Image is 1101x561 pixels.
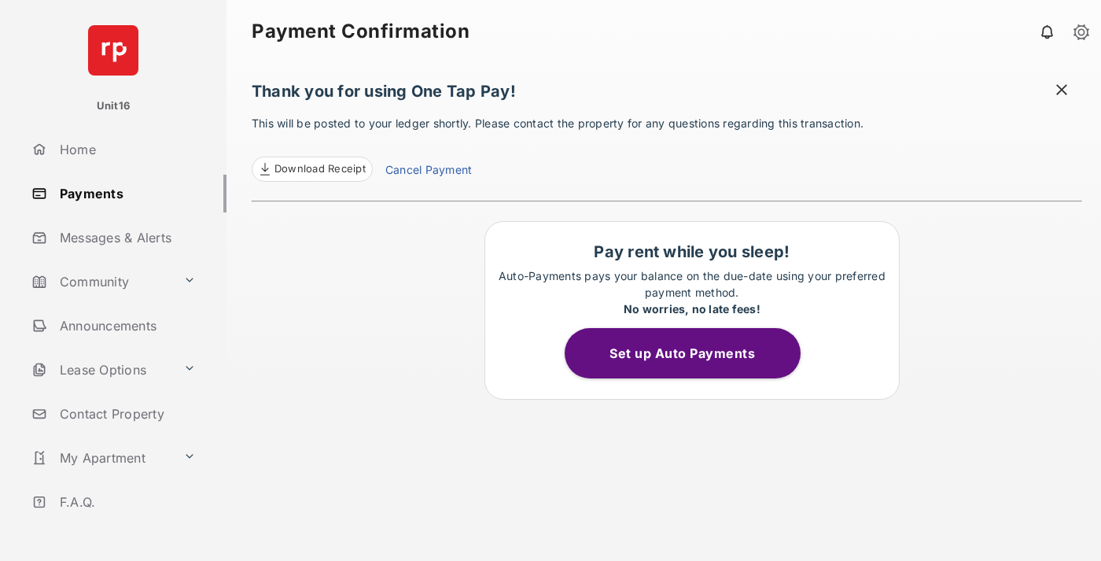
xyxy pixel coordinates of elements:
a: Payments [25,175,226,212]
a: Messages & Alerts [25,219,226,257]
p: Auto-Payments pays your balance on the due-date using your preferred payment method. [493,268,891,317]
a: Lease Options [25,351,177,389]
a: F.A.Q. [25,483,226,521]
a: My Apartment [25,439,177,477]
a: Community [25,263,177,301]
div: No worries, no late fees! [493,301,891,317]
img: svg+xml;base64,PHN2ZyB4bWxucz0iaHR0cDovL3d3dy53My5vcmcvMjAwMC9zdmciIHdpZHRoPSI2NCIgaGVpZ2h0PSI2NC... [88,25,138,76]
a: Download Receipt [252,157,373,182]
a: Contact Property [25,395,226,433]
h1: Thank you for using One Tap Pay! [252,82,1082,109]
p: Unit16 [97,98,131,114]
a: Home [25,131,226,168]
a: Set up Auto Payments [565,345,819,361]
button: Set up Auto Payments [565,328,801,378]
h1: Pay rent while you sleep! [493,242,891,261]
a: Cancel Payment [385,161,472,182]
strong: Payment Confirmation [252,22,469,41]
a: Announcements [25,307,226,345]
span: Download Receipt [274,161,366,177]
p: This will be posted to your ledger shortly. Please contact the property for any questions regardi... [252,115,1082,182]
